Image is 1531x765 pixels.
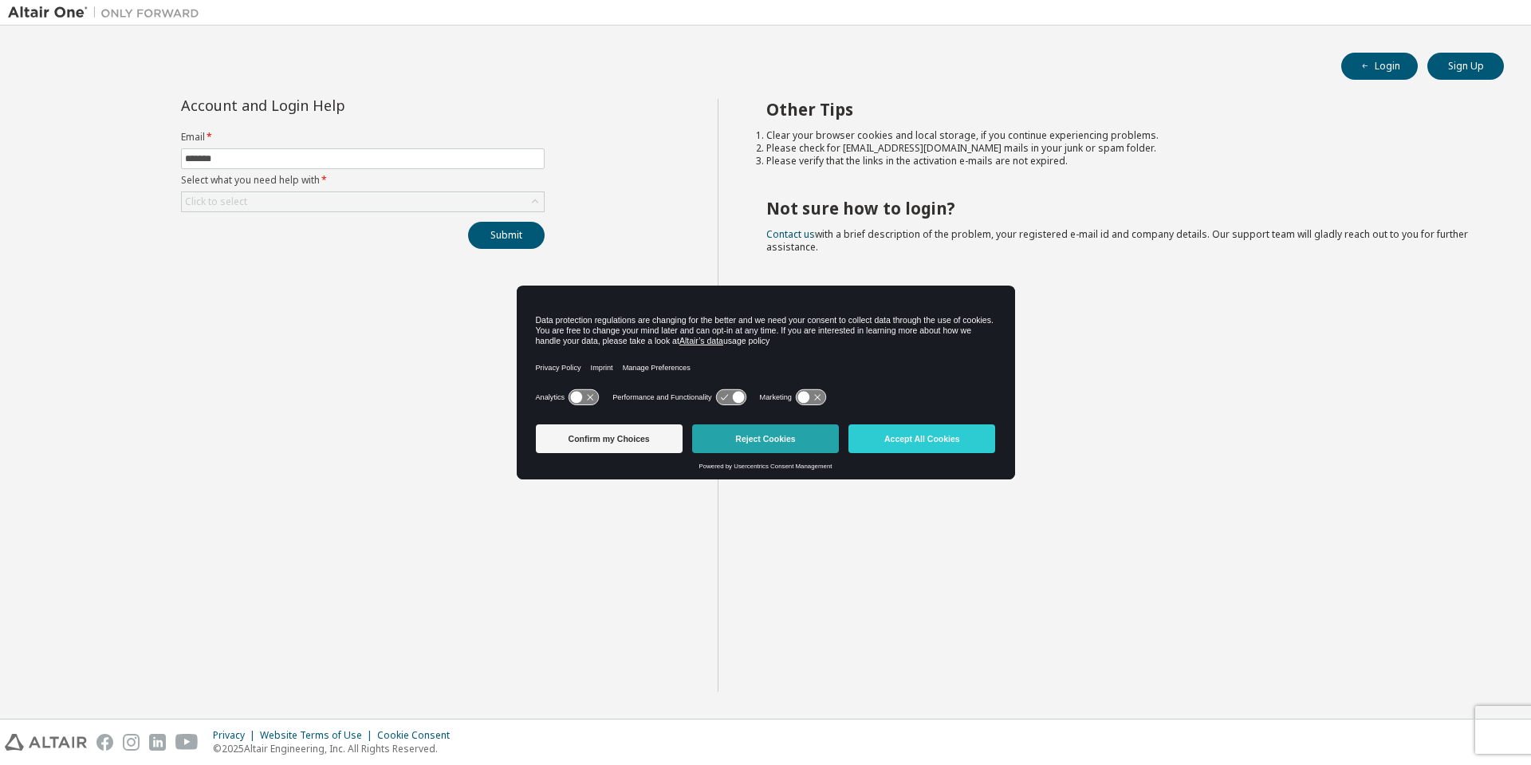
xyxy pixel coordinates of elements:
div: Click to select [185,195,247,208]
h2: Not sure how to login? [766,198,1476,219]
div: Cookie Consent [377,729,459,742]
h2: Other Tips [766,99,1476,120]
img: instagram.svg [123,734,140,751]
button: Submit [468,222,545,249]
p: © 2025 Altair Engineering, Inc. All Rights Reserved. [213,742,459,755]
li: Clear your browser cookies and local storage, if you continue experiencing problems. [766,129,1476,142]
button: Login [1341,53,1418,80]
label: Select what you need help with [181,174,545,187]
img: youtube.svg [175,734,199,751]
label: Email [181,131,545,144]
li: Please verify that the links in the activation e-mails are not expired. [766,155,1476,168]
span: with a brief description of the problem, your registered e-mail id and company details. Our suppo... [766,227,1468,254]
div: Privacy [213,729,260,742]
img: linkedin.svg [149,734,166,751]
div: Website Terms of Use [260,729,377,742]
img: facebook.svg [96,734,113,751]
li: Please check for [EMAIL_ADDRESS][DOMAIN_NAME] mails in your junk or spam folder. [766,142,1476,155]
img: altair_logo.svg [5,734,87,751]
a: Contact us [766,227,815,241]
img: Altair One [8,5,207,21]
button: Sign Up [1427,53,1504,80]
div: Click to select [182,192,544,211]
div: Account and Login Help [181,99,472,112]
